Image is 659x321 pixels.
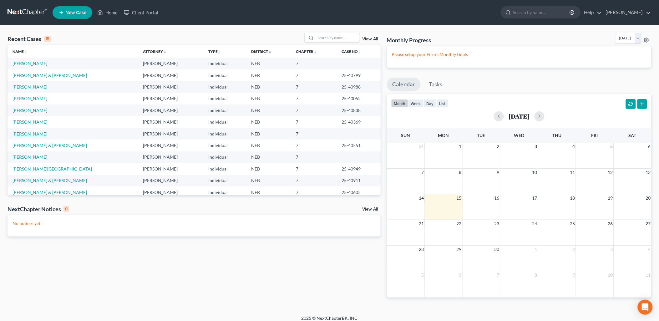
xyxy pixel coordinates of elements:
button: week [408,99,424,108]
td: [PERSON_NAME] [138,175,204,186]
td: Individual [203,151,246,163]
td: Individual [203,81,246,93]
td: NEB [246,151,291,163]
span: 18 [570,194,576,202]
span: 6 [648,143,651,150]
a: Chapterunfold_more [296,49,317,54]
td: 25-40838 [337,104,381,116]
span: 2 [496,143,500,150]
button: month [391,99,408,108]
a: Help [581,7,602,18]
td: 25-40799 [337,69,381,81]
span: Fri [591,133,598,138]
span: 13 [645,169,651,176]
span: 28 [418,246,424,253]
td: 7 [291,186,337,198]
span: 25 [570,220,576,227]
a: [PERSON_NAME] [13,131,47,136]
span: 3 [610,246,614,253]
span: 16 [494,194,500,202]
span: Sun [401,133,410,138]
td: [PERSON_NAME] [138,69,204,81]
span: 7 [496,271,500,279]
span: 20 [645,194,651,202]
span: 3 [534,143,538,150]
span: 21 [418,220,424,227]
span: 4 [648,246,651,253]
td: [PERSON_NAME] [138,104,204,116]
span: 29 [456,246,462,253]
td: NEB [246,81,291,93]
a: [PERSON_NAME] [13,154,47,160]
td: NEB [246,93,291,104]
td: Individual [203,69,246,81]
span: 19 [607,194,614,202]
td: [PERSON_NAME] [138,81,204,93]
td: NEB [246,104,291,116]
span: 6 [459,271,462,279]
td: [PERSON_NAME] [138,140,204,151]
td: [PERSON_NAME] [138,58,204,69]
a: Client Portal [121,7,161,18]
td: 25-40605 [337,186,381,198]
a: Calendar [387,78,421,91]
span: 8 [534,271,538,279]
td: Individual [203,116,246,128]
i: unfold_more [314,50,317,54]
a: Tasks [423,78,448,91]
span: Mon [438,133,449,138]
span: 11 [645,271,651,279]
td: 7 [291,151,337,163]
a: Home [94,7,121,18]
i: unfold_more [163,50,167,54]
td: 7 [291,116,337,128]
td: [PERSON_NAME] [138,151,204,163]
button: list [437,99,449,108]
span: 9 [496,169,500,176]
a: View All [362,37,378,41]
div: Open Intercom Messenger [638,300,653,315]
a: Typeunfold_more [208,49,221,54]
td: [PERSON_NAME] [138,93,204,104]
div: 0 [63,206,69,212]
a: [PERSON_NAME] & [PERSON_NAME] [13,73,87,78]
span: Tue [477,133,485,138]
td: 25-40551 [337,140,381,151]
span: 5 [421,271,424,279]
td: NEB [246,186,291,198]
div: Recent Cases [8,35,51,43]
td: Individual [203,175,246,186]
td: 7 [291,104,337,116]
td: 7 [291,140,337,151]
td: 7 [291,81,337,93]
td: NEB [246,140,291,151]
td: 25-40949 [337,163,381,175]
span: 8 [459,169,462,176]
td: Individual [203,93,246,104]
div: 15 [44,36,51,42]
td: NEB [246,163,291,175]
td: NEB [246,116,291,128]
a: [PERSON_NAME] [13,84,47,89]
span: Sat [629,133,636,138]
span: 23 [494,220,500,227]
span: 10 [532,169,538,176]
td: 7 [291,69,337,81]
td: NEB [246,175,291,186]
span: 10 [607,271,614,279]
span: 22 [456,220,462,227]
span: 31 [418,143,424,150]
input: Search by name... [316,33,360,42]
h3: Monthly Progress [387,36,431,44]
button: day [424,99,437,108]
td: NEB [246,128,291,140]
span: 26 [607,220,614,227]
span: 1 [459,143,462,150]
span: 12 [607,169,614,176]
a: [PERSON_NAME] [13,61,47,66]
td: Individual [203,58,246,69]
a: Case Nounfold_more [342,49,362,54]
td: Individual [203,140,246,151]
td: Individual [203,104,246,116]
p: No notices yet! [13,220,376,227]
